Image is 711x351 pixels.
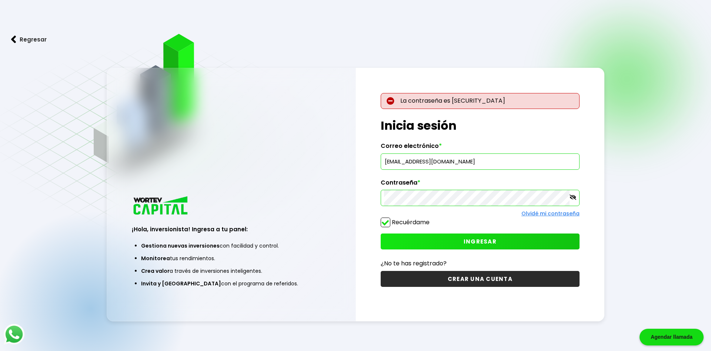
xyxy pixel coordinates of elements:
span: Crea valor [141,267,170,275]
h3: ¡Hola, inversionista! Ingresa a tu panel: [132,225,331,234]
span: INGRESAR [464,238,497,245]
p: La contraseña es [SECURITY_DATA] [381,93,580,109]
li: con el programa de referidos. [141,277,321,290]
a: Olvidé mi contraseña [521,210,580,217]
button: CREAR UNA CUENTA [381,271,580,287]
h1: Inicia sesión [381,117,580,135]
button: INGRESAR [381,234,580,249]
li: tus rendimientos. [141,252,321,265]
img: error-circle.027baa21.svg [387,97,394,105]
p: ¿No te has registrado? [381,259,580,268]
a: ¿No te has registrado?CREAR UNA CUENTA [381,259,580,287]
li: con facilidad y control. [141,239,321,252]
li: a través de inversiones inteligentes. [141,265,321,277]
input: hola@wortev.capital [384,154,576,169]
label: Contraseña [381,179,580,190]
label: Correo electrónico [381,142,580,153]
span: Gestiona nuevas inversiones [141,242,220,249]
label: Recuérdame [392,218,430,226]
div: Agendar llamada [640,329,704,345]
img: logo_wortev_capital [132,195,190,217]
img: flecha izquierda [11,36,16,43]
img: logos_whatsapp-icon.242b2217.svg [4,324,24,345]
span: Invita y [GEOGRAPHIC_DATA] [141,280,221,287]
span: Monitorea [141,255,170,262]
